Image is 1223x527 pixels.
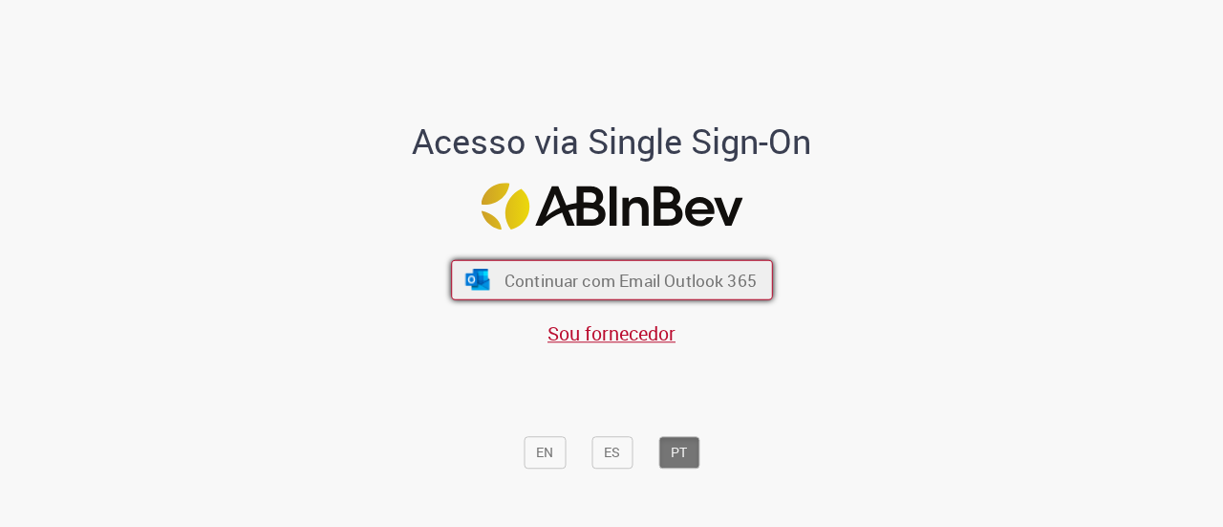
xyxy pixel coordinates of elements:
span: Continuar com Email Outlook 365 [504,269,756,291]
h1: Acesso via Single Sign-On [347,122,877,161]
button: EN [524,436,566,469]
img: Logo ABInBev [481,183,742,230]
button: ícone Azure/Microsoft 360 Continuar com Email Outlook 365 [451,260,773,300]
button: ES [591,436,633,469]
button: PT [658,436,699,469]
a: Sou fornecedor [547,320,676,346]
img: ícone Azure/Microsoft 360 [463,270,491,291]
